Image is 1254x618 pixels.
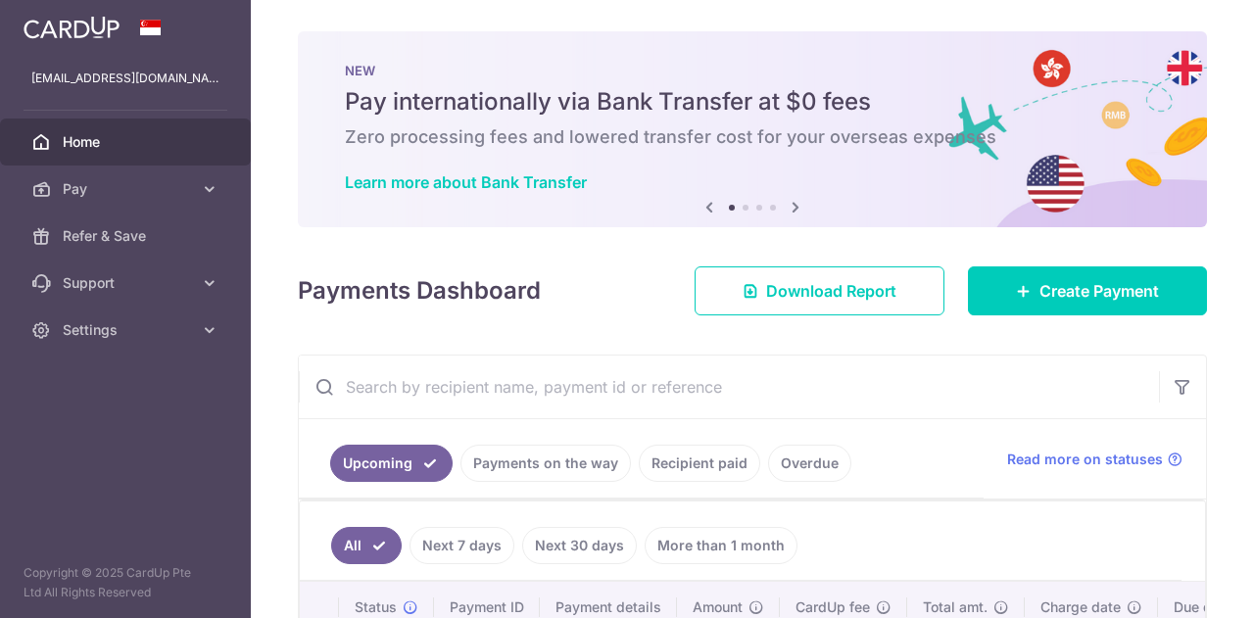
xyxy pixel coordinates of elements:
[968,266,1207,315] a: Create Payment
[331,527,402,564] a: All
[345,125,1160,149] h6: Zero processing fees and lowered transfer cost for your overseas expenses
[31,69,219,88] p: [EMAIL_ADDRESS][DOMAIN_NAME]
[24,16,120,39] img: CardUp
[645,527,797,564] a: More than 1 month
[298,31,1207,227] img: Bank transfer banner
[695,266,944,315] a: Download Report
[63,132,192,152] span: Home
[345,86,1160,118] h5: Pay internationally via Bank Transfer at $0 fees
[1039,279,1159,303] span: Create Payment
[693,597,743,617] span: Amount
[298,273,541,309] h4: Payments Dashboard
[1007,450,1163,469] span: Read more on statuses
[410,527,514,564] a: Next 7 days
[355,597,397,617] span: Status
[345,63,1160,78] p: NEW
[63,226,192,246] span: Refer & Save
[63,320,192,340] span: Settings
[345,172,587,192] a: Learn more about Bank Transfer
[768,445,851,482] a: Overdue
[1007,450,1182,469] a: Read more on statuses
[1040,597,1121,617] span: Charge date
[1174,597,1232,617] span: Due date
[299,356,1159,418] input: Search by recipient name, payment id or reference
[639,445,760,482] a: Recipient paid
[522,527,637,564] a: Next 30 days
[63,273,192,293] span: Support
[923,597,988,617] span: Total amt.
[796,597,870,617] span: CardUp fee
[63,179,192,199] span: Pay
[766,279,896,303] span: Download Report
[330,445,453,482] a: Upcoming
[460,445,631,482] a: Payments on the way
